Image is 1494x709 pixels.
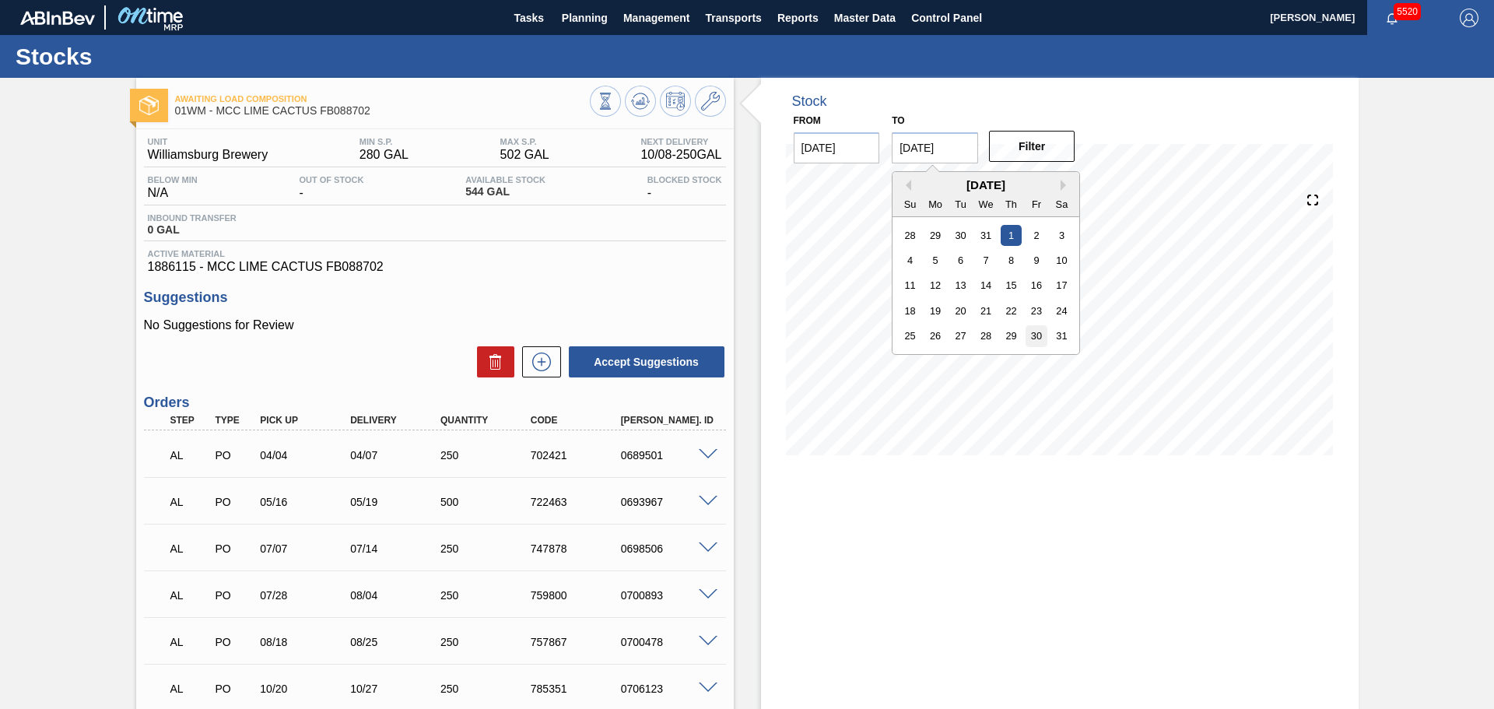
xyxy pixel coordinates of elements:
[175,105,590,117] span: 01WM - MCC LIME CACTUS FB088702
[1001,250,1022,271] div: Choose Thursday, January 8th, 2026
[695,86,726,117] button: Go to Master Data / General
[437,683,538,695] div: 250
[148,213,237,223] span: Inbound Transfer
[892,115,904,126] label: to
[512,9,546,27] span: Tasks
[144,395,726,411] h3: Orders
[1051,193,1072,214] div: Sa
[1001,224,1022,245] div: Choose Thursday, January 1st, 2026
[527,496,628,508] div: 722463
[792,93,827,110] div: Stock
[346,683,447,695] div: 10/27/2025
[346,415,447,426] div: Delivery
[617,636,718,648] div: 0700478
[1026,325,1047,346] div: Choose Friday, January 30th, 2026
[777,9,819,27] span: Reports
[256,636,357,648] div: 08/18/2025
[211,449,258,462] div: Purchase order
[900,275,921,296] div: Choose Sunday, January 11th, 2026
[950,250,971,271] div: Choose Tuesday, January 6th, 2026
[976,224,997,245] div: Choose Wednesday, December 31st, 2025
[1026,193,1047,214] div: Fr
[950,325,971,346] div: Choose Tuesday, January 27th, 2026
[660,86,691,117] button: Schedule Inventory
[437,449,538,462] div: 250
[167,438,213,472] div: Awaiting Load Composition
[167,625,213,659] div: Awaiting Load Composition
[465,175,545,184] span: Available Stock
[300,175,364,184] span: Out Of Stock
[1026,224,1047,245] div: Choose Friday, January 2nd, 2026
[900,325,921,346] div: Choose Sunday, January 25th, 2026
[170,496,209,508] p: AL
[256,683,357,695] div: 10/20/2025
[1460,9,1478,27] img: Logout
[167,578,213,612] div: Awaiting Load Composition
[625,86,656,117] button: Update Chart
[167,415,213,426] div: Step
[211,542,258,555] div: Purchase order
[346,496,447,508] div: 05/19/2025
[465,186,545,198] span: 544 GAL
[500,137,549,146] span: MAX S.P.
[359,137,409,146] span: MIN S.P.
[296,175,368,200] div: -
[617,415,718,426] div: [PERSON_NAME]. ID
[527,449,628,462] div: 702421
[1026,250,1047,271] div: Choose Friday, January 9th, 2026
[617,449,718,462] div: 0689501
[256,496,357,508] div: 05/16/2025
[925,193,946,214] div: Mo
[911,9,982,27] span: Control Panel
[1001,300,1022,321] div: Choose Thursday, January 22nd, 2026
[647,175,722,184] span: Blocked Stock
[346,589,447,602] div: 08/04/2025
[437,415,538,426] div: Quantity
[1026,275,1047,296] div: Choose Friday, January 16th, 2026
[437,636,538,648] div: 250
[1026,300,1047,321] div: Choose Friday, January 23rd, 2026
[892,132,978,163] input: mm/dd/yyyy
[170,683,209,695] p: AL
[148,224,237,236] span: 0 GAL
[167,672,213,706] div: Awaiting Load Composition
[167,485,213,519] div: Awaiting Load Composition
[346,449,447,462] div: 04/07/2025
[976,275,997,296] div: Choose Wednesday, January 14th, 2026
[644,175,726,200] div: -
[1367,7,1417,29] button: Notifications
[346,542,447,555] div: 07/14/2025
[469,346,514,377] div: Delete Suggestions
[706,9,762,27] span: Transports
[834,9,896,27] span: Master Data
[794,115,821,126] label: From
[175,94,590,104] span: Awaiting Load Composition
[148,148,268,162] span: Williamsburg Brewery
[437,589,538,602] div: 250
[623,9,690,27] span: Management
[794,132,880,163] input: mm/dd/yyyy
[211,496,258,508] div: Purchase order
[170,589,209,602] p: AL
[437,496,538,508] div: 500
[900,250,921,271] div: Choose Sunday, January 4th, 2026
[500,148,549,162] span: 502 GAL
[898,223,1075,349] div: month 2026-01
[976,193,997,214] div: We
[1051,275,1072,296] div: Choose Saturday, January 17th, 2026
[900,224,921,245] div: Choose Sunday, December 28th, 2025
[925,300,946,321] div: Choose Monday, January 19th, 2026
[167,532,213,566] div: Awaiting Load Composition
[1051,250,1072,271] div: Choose Saturday, January 10th, 2026
[256,542,357,555] div: 07/07/2025
[527,415,628,426] div: Code
[1001,275,1022,296] div: Choose Thursday, January 15th, 2026
[900,300,921,321] div: Choose Sunday, January 18th, 2026
[527,589,628,602] div: 759800
[640,148,721,162] span: 10/08 - 250 GAL
[256,449,357,462] div: 04/04/2025
[256,589,357,602] div: 07/28/2025
[617,542,718,555] div: 0698506
[900,180,911,191] button: Previous Month
[950,275,971,296] div: Choose Tuesday, January 13th, 2026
